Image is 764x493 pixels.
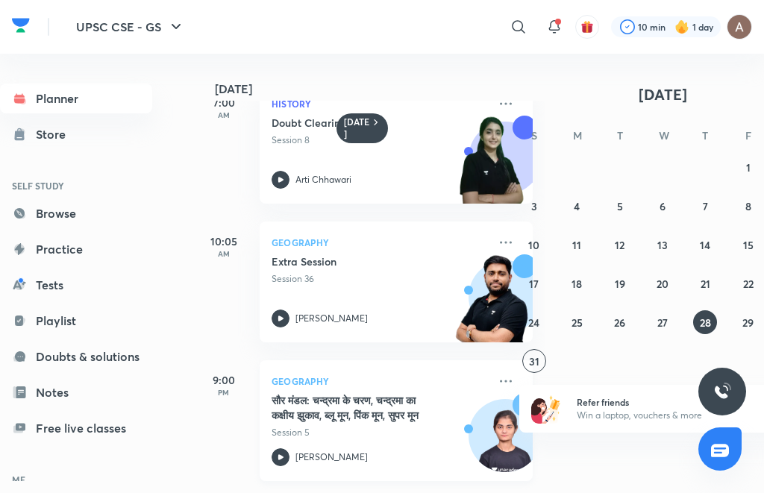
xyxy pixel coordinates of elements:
abbr: August 22, 2025 [743,277,754,291]
img: ANJU SAHU [727,14,752,40]
p: AM [194,249,254,258]
button: August 28, 2025 [693,310,717,334]
p: Session 8 [272,134,488,147]
p: Session 36 [272,272,488,286]
abbr: Monday [573,128,582,142]
button: August 22, 2025 [736,271,760,295]
abbr: August 24, 2025 [528,315,539,330]
p: Session 5 [272,426,488,439]
button: August 4, 2025 [565,194,589,218]
abbr: August 20, 2025 [657,277,668,291]
abbr: August 31, 2025 [529,354,539,368]
img: Avatar [469,407,541,479]
button: August 20, 2025 [651,271,674,295]
p: Win a laptop, vouchers & more [577,409,760,422]
button: August 29, 2025 [736,310,760,334]
button: August 31, 2025 [522,349,546,373]
h5: 9:00 [194,372,254,388]
abbr: August 25, 2025 [572,315,583,330]
abbr: August 11, 2025 [572,238,581,252]
h5: 7:00 [194,95,254,110]
button: August 17, 2025 [522,271,546,295]
abbr: August 10, 2025 [528,238,539,252]
p: [PERSON_NAME] [295,312,368,325]
abbr: August 7, 2025 [703,199,708,213]
img: streak [674,19,689,34]
p: History [272,95,488,113]
button: August 12, 2025 [608,233,632,257]
div: Store [36,125,75,143]
abbr: August 8, 2025 [745,199,751,213]
abbr: August 19, 2025 [615,277,625,291]
button: August 10, 2025 [522,233,546,257]
abbr: August 1, 2025 [746,160,751,175]
abbr: August 4, 2025 [574,199,580,213]
h5: 10:05 [194,233,254,249]
button: August 6, 2025 [651,194,674,218]
button: August 21, 2025 [693,271,717,295]
abbr: August 14, 2025 [700,238,710,252]
button: August 11, 2025 [565,233,589,257]
img: Company Logo [12,14,30,37]
button: August 18, 2025 [565,271,589,295]
h5: Extra Session [272,254,457,269]
button: August 5, 2025 [608,194,632,218]
button: August 19, 2025 [608,271,632,295]
button: August 15, 2025 [736,233,760,257]
p: Geography [272,233,488,251]
abbr: August 29, 2025 [742,315,754,330]
abbr: Sunday [531,128,537,142]
h6: [DATE] [344,116,370,140]
button: avatar [575,15,599,39]
abbr: August 5, 2025 [617,199,623,213]
button: August 24, 2025 [522,310,546,334]
abbr: August 13, 2025 [657,238,668,252]
button: August 8, 2025 [736,194,760,218]
p: [PERSON_NAME] [295,450,368,464]
button: August 3, 2025 [522,194,546,218]
abbr: August 18, 2025 [572,277,582,291]
button: August 26, 2025 [608,310,632,334]
abbr: Thursday [702,128,708,142]
abbr: August 3, 2025 [531,199,537,213]
h5: Doubt Clearing Session [272,116,457,131]
img: referral [531,394,561,424]
p: Geography [272,372,488,390]
img: check rounded [620,19,635,34]
abbr: Tuesday [617,128,623,142]
abbr: Friday [745,128,751,142]
abbr: Wednesday [659,128,669,142]
span: [DATE] [639,84,687,104]
p: PM [194,388,254,397]
img: unacademy [451,116,533,219]
p: Arti Chhawari [295,173,351,186]
abbr: August 27, 2025 [657,315,668,330]
h5: सौर मंडल: चन्‍द्रमा के चरण, चन्‍द्रमा का कक्षीय झुकाव, ब्‍लू मून, पिंक मून, सुपर मून [272,393,457,423]
abbr: August 28, 2025 [700,315,711,330]
img: unacademy [451,254,533,357]
button: August 13, 2025 [651,233,674,257]
abbr: August 26, 2025 [614,315,625,330]
h6: Refer friends [577,395,760,409]
img: avatar [580,20,594,34]
p: AM [194,110,254,119]
button: August 27, 2025 [651,310,674,334]
button: August 14, 2025 [693,233,717,257]
abbr: August 6, 2025 [660,199,666,213]
button: August 25, 2025 [565,310,589,334]
h4: [DATE] [215,83,548,95]
abbr: August 15, 2025 [743,238,754,252]
a: Company Logo [12,14,30,40]
button: August 1, 2025 [736,155,760,179]
button: UPSC CSE - GS [67,12,194,42]
img: ttu [713,383,731,401]
button: August 7, 2025 [693,194,717,218]
abbr: August 17, 2025 [529,277,539,291]
abbr: August 12, 2025 [615,238,624,252]
abbr: August 21, 2025 [701,277,710,291]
